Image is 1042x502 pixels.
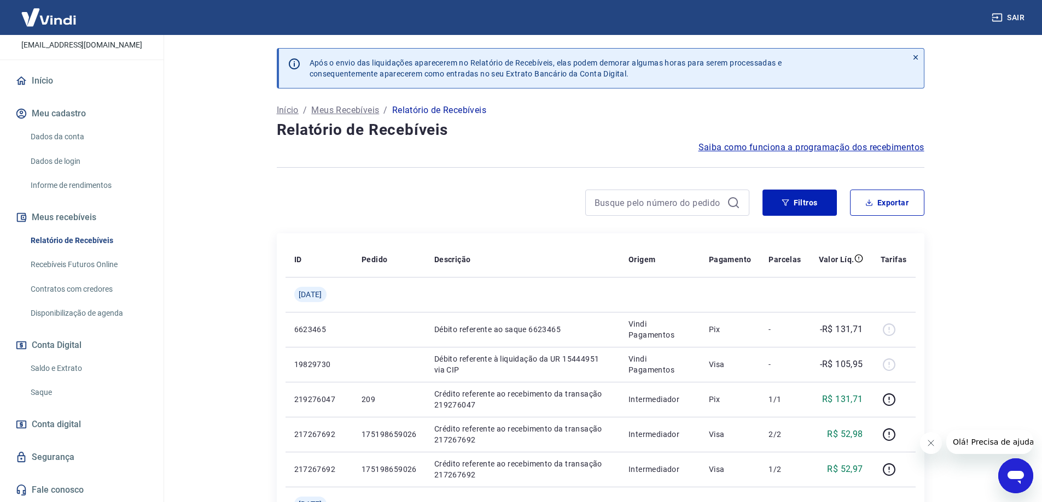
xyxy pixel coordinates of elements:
span: Conta digital [32,417,81,432]
p: Após o envio das liquidações aparecerem no Relatório de Recebíveis, elas podem demorar algumas ho... [310,57,782,79]
p: Relatório de Recebíveis [392,104,486,117]
p: 175198659026 [362,429,417,440]
p: / [383,104,387,117]
p: Origem [628,254,655,265]
a: Saiba como funciona a programação dos recebimentos [698,141,924,154]
span: Olá! Precisa de ajuda? [7,8,92,16]
p: Intermediador [628,429,691,440]
p: R$ 52,97 [827,463,863,476]
a: Início [277,104,299,117]
a: Segurança [13,445,150,469]
p: Débito referente ao saque 6623465 [434,324,611,335]
a: Contratos com credores [26,278,150,300]
p: Tarifas [881,254,907,265]
p: -R$ 105,95 [820,358,863,371]
p: Descrição [434,254,471,265]
button: Meu cadastro [13,102,150,126]
p: 219276047 [294,394,344,405]
p: Crédito referente ao recebimento da transação 217267692 [434,458,611,480]
button: Exportar [850,190,924,216]
p: Vindi Pagamentos [628,353,691,375]
p: 6623465 [294,324,344,335]
p: [PERSON_NAME] [38,23,125,35]
p: Intermediador [628,464,691,475]
p: Pagamento [709,254,752,265]
p: Pix [709,394,752,405]
button: Sair [989,8,1029,28]
p: ID [294,254,302,265]
h4: Relatório de Recebíveis [277,119,924,141]
img: Vindi [13,1,84,34]
p: 2/2 [769,429,801,440]
p: 209 [362,394,417,405]
p: Débito referente à liquidação da UR 15444951 via CIP [434,353,611,375]
button: Meus recebíveis [13,205,150,229]
p: 1/2 [769,464,801,475]
button: Filtros [762,190,837,216]
p: Valor Líq. [819,254,854,265]
p: 217267692 [294,464,344,475]
iframe: Button to launch messaging window [998,458,1033,493]
p: 175198659026 [362,464,417,475]
a: Fale conosco [13,478,150,502]
a: Início [13,69,150,93]
a: Dados da conta [26,126,150,148]
iframe: Close message [920,432,942,454]
p: R$ 131,71 [822,393,863,406]
a: Conta digital [13,412,150,436]
p: 1/1 [769,394,801,405]
p: R$ 52,98 [827,428,863,441]
input: Busque pelo número do pedido [595,194,723,211]
a: Meus Recebíveis [311,104,379,117]
p: Visa [709,359,752,370]
a: Saque [26,381,150,404]
p: Visa [709,429,752,440]
p: Pedido [362,254,387,265]
p: 19829730 [294,359,344,370]
iframe: Message from company [946,430,1033,454]
p: -R$ 131,71 [820,323,863,336]
p: Crédito referente ao recebimento da transação 217267692 [434,423,611,445]
button: Conta Digital [13,333,150,357]
a: Disponibilização de agenda [26,302,150,324]
p: Pix [709,324,752,335]
a: Informe de rendimentos [26,174,150,197]
a: Dados de login [26,150,150,173]
p: [EMAIL_ADDRESS][DOMAIN_NAME] [21,39,142,51]
a: Saldo e Extrato [26,357,150,380]
p: / [303,104,307,117]
p: Crédito referente ao recebimento da transação 219276047 [434,388,611,410]
a: Recebíveis Futuros Online [26,253,150,276]
p: Vindi Pagamentos [628,318,691,340]
p: - [769,324,801,335]
p: Parcelas [769,254,801,265]
p: Visa [709,464,752,475]
p: 217267692 [294,429,344,440]
a: Relatório de Recebíveis [26,229,150,252]
p: Intermediador [628,394,691,405]
span: [DATE] [299,289,322,300]
p: - [769,359,801,370]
